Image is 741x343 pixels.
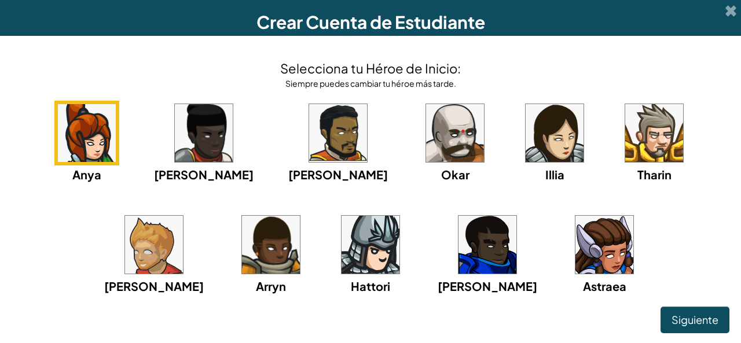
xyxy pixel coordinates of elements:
img: portrait.png [125,216,183,274]
img: portrait.png [175,104,233,162]
span: Crear Cuenta de Estudiante [256,11,485,33]
span: [PERSON_NAME] [438,279,537,293]
button: Siguiente [661,307,729,333]
img: portrait.png [242,216,300,274]
div: Siempre puedes cambiar tu héroe más tarde. [280,78,461,89]
img: portrait.png [58,104,116,162]
span: Okar [441,167,469,182]
img: portrait.png [526,104,584,162]
img: portrait.png [342,216,399,274]
span: Astraea [583,279,626,293]
span: Hattori [351,279,390,293]
img: portrait.png [575,216,633,274]
img: portrait.png [625,104,683,162]
span: [PERSON_NAME] [288,167,388,182]
img: portrait.png [458,216,516,274]
img: portrait.png [309,104,367,162]
img: portrait.png [426,104,484,162]
span: Tharin [637,167,672,182]
h4: Selecciona tu Héroe de Inicio: [280,59,461,78]
span: Arryn [256,279,286,293]
span: [PERSON_NAME] [154,167,254,182]
span: Illia [545,167,564,182]
span: Siguiente [672,313,718,326]
span: Anya [72,167,101,182]
span: [PERSON_NAME] [104,279,204,293]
